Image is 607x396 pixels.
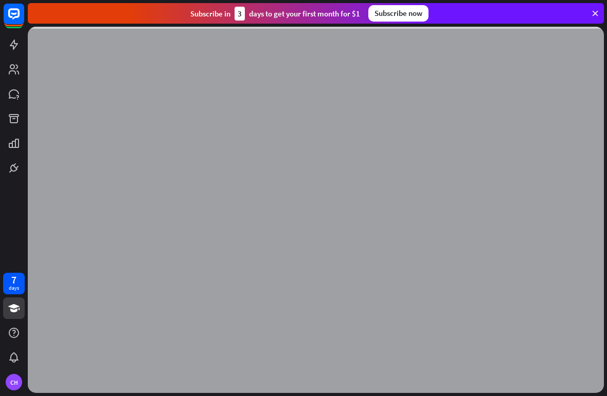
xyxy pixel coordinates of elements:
[11,275,16,285] div: 7
[3,273,25,294] a: 7 days
[9,285,19,292] div: days
[235,7,245,21] div: 3
[368,5,429,22] div: Subscribe now
[6,374,22,390] div: CH
[190,7,360,21] div: Subscribe in days to get your first month for $1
